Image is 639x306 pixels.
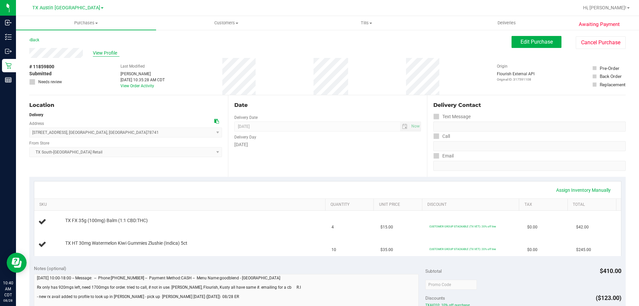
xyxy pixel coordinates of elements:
div: Copy address to clipboard [214,118,219,125]
p: 10:40 AM CDT [3,280,13,298]
a: Deliveries [437,16,577,30]
a: Assign Inventory Manually [552,184,615,196]
span: Tills [297,20,436,26]
span: Subtotal [425,268,442,274]
span: $0.00 [527,224,537,230]
input: Promo Code [425,280,477,290]
span: $245.00 [576,247,591,253]
div: Location [29,101,222,109]
span: # 11859800 [29,63,54,70]
div: [PERSON_NAME] [120,71,165,77]
strong: Delivery [29,113,43,117]
a: Customers [156,16,296,30]
span: 4 [331,224,334,230]
div: Flourish External API [497,71,534,82]
span: Submitted [29,70,52,77]
inline-svg: Reports [5,77,12,83]
span: CUSTOMER GROUP STACKABLE (TX VET): 20% off line [429,225,496,228]
inline-svg: Retail [5,62,12,69]
span: Awaiting Payment [579,21,620,28]
label: Delivery Day [234,134,256,140]
label: From Store [29,140,49,146]
inline-svg: Inbound [5,19,12,26]
span: $0.00 [527,247,537,253]
div: [DATE] 10:35:28 AM CDT [120,77,165,83]
div: Date [234,101,421,109]
iframe: Resource center [7,253,27,273]
p: 08/28 [3,298,13,303]
span: Deliveries [489,20,525,26]
span: $410.00 [600,267,621,274]
span: Hi, [PERSON_NAME]! [583,5,626,10]
a: Discount [427,202,517,207]
span: CUSTOMER GROUP STACKABLE (TX VET): 20% off line [429,247,496,251]
a: Total [573,202,613,207]
div: Replacement [600,81,625,88]
inline-svg: Outbound [5,48,12,55]
a: Tax [525,202,565,207]
inline-svg: Inventory [5,34,12,40]
span: TX Austin [GEOGRAPHIC_DATA] [32,5,100,11]
label: Address [29,121,44,127]
button: Cancel Purchase [576,36,626,49]
a: View Order Activity [120,84,154,88]
span: Purchases [16,20,156,26]
label: Call [433,132,450,141]
span: Notes (optional) [34,266,66,271]
a: Back [29,38,39,42]
a: Quantity [330,202,371,207]
span: Discounts [425,292,445,304]
label: Delivery Date [234,115,258,121]
span: Customers [156,20,296,26]
div: [DATE] [234,141,421,148]
span: $35.00 [380,247,393,253]
span: Needs review [38,79,62,85]
label: Last Modified [120,63,145,69]
span: 10 [331,247,336,253]
div: Back Order [600,73,622,80]
span: $42.00 [576,224,589,230]
button: Edit Purchase [512,36,561,48]
input: Format: (999) 999-9999 [433,122,626,132]
span: View Profile [93,50,119,57]
label: Origin [497,63,508,69]
label: Email [433,151,454,161]
span: TX FX 35g (100mg) Balm (1:1 CBD:THC) [65,217,148,224]
div: Delivery Contact [433,101,626,109]
span: $15.00 [380,224,393,230]
p: Original ID: 317591108 [497,77,534,82]
label: Text Message [433,112,471,122]
input: Format: (999) 999-9999 [433,141,626,151]
div: Pre-Order [600,65,619,72]
span: Edit Purchase [521,39,553,45]
a: Tills [296,16,436,30]
a: Unit Price [379,202,420,207]
span: TX HT 30mg Watermelon Kiwi Gummies Zlushie (Indica) 5ct [65,240,187,246]
span: ($123.00) [596,294,621,301]
a: Purchases [16,16,156,30]
a: SKU [39,202,322,207]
